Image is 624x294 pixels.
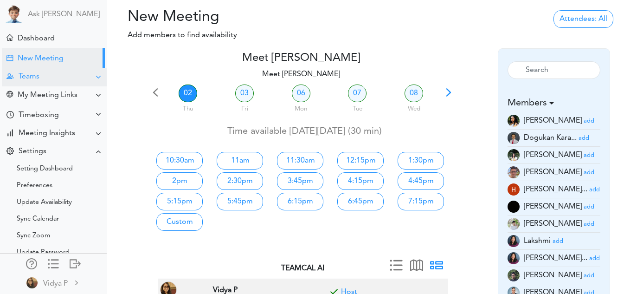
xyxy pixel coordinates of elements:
[508,269,520,281] img: 8vEyMtkel0rR4AAAAASUVORK5CYII=
[524,255,587,262] span: [PERSON_NAME]...
[584,203,594,210] a: add
[17,167,73,171] div: Setting Dashboard
[17,200,72,205] div: Update Availability
[19,111,59,120] div: Timeboxing
[43,278,68,289] div: Vidya P
[508,183,520,196] img: AHqZkVmA8mTSAAAAAElFTkSuQmCC
[508,218,520,230] img: MTI3iChtQ3gAAAABJRU5ErkJggg==
[508,250,601,267] li: Head of Product (lakshmi@teamcalendar.ai)
[17,183,52,188] div: Preferences
[508,115,520,127] img: wktLqiEerNXlgAAAABJRU5ErkJggg==
[281,265,324,272] strong: TEAMCAL AI
[348,85,367,102] a: 07
[398,193,444,210] a: 7:15pm
[553,10,613,28] a: Attendees: All
[524,186,587,193] span: [PERSON_NAME]...
[405,85,423,102] a: 08
[48,258,59,268] div: Show only icons
[508,132,520,144] img: Z
[508,235,520,247] img: 9k=
[6,55,13,61] div: Create Meeting
[584,151,594,159] a: add
[217,193,263,210] a: 5:45pm
[235,85,254,102] a: 03
[584,221,594,227] small: add
[524,169,582,176] span: [PERSON_NAME]
[156,152,203,170] a: 10:30am
[18,91,77,100] div: My Meeting Links
[19,129,75,138] div: Meeting Insights
[156,193,203,210] a: 5:15pm
[589,186,600,193] a: add
[584,152,594,158] small: add
[217,101,272,114] div: Fri
[584,204,594,210] small: add
[584,220,594,228] a: add
[584,273,594,279] small: add
[584,117,594,124] a: add
[17,234,50,238] div: Sync Zoom
[217,172,263,190] a: 2:30pm
[524,237,551,245] span: Lakshmi
[26,277,38,288] img: 2Q==
[217,152,263,170] a: 11am
[508,233,601,250] li: Head of Product (lakshmicchava@gmail.com)
[179,85,197,102] a: 02
[589,255,600,262] a: add
[579,134,589,142] a: add
[398,152,444,170] a: 1:30pm
[5,5,23,23] img: Powered by TEAMCAL AI
[227,127,382,136] span: Time available [DATE][DATE] (30 min)
[524,134,577,142] span: Dogukan Kara...
[161,101,216,114] div: Thu
[589,255,600,261] small: add
[149,89,162,102] span: Previous 7 days
[508,112,601,130] li: Software Engineer (bhavi@teamcalendar.ai)
[1,272,106,293] a: Vidya P
[70,258,81,268] div: Log out
[508,164,601,181] li: Software Engineering Intern (georgeburin228@gmail.com)
[277,193,323,210] a: 6:15pm
[524,117,582,124] span: [PERSON_NAME]
[337,193,384,210] a: 6:45pm
[330,101,385,114] div: Tue
[508,98,601,109] h5: Members
[508,198,601,216] li: Employee (jagik22@gmail.com)
[6,91,13,100] div: Share Meeting Link
[442,89,455,102] span: Next 7 days
[524,203,582,210] span: [PERSON_NAME]
[524,151,582,159] span: [PERSON_NAME]
[274,101,328,114] div: Mon
[114,30,272,41] p: Add members to find availability
[589,187,600,193] small: add
[337,152,384,170] a: 12:15pm
[156,213,203,231] a: Custom
[508,216,601,233] li: Marketing Executive (jillian@teamcalendar.ai)
[277,152,323,170] a: 11:30am
[553,237,563,245] a: add
[584,169,594,176] a: add
[213,287,238,294] strong: Vidya P
[584,170,594,176] small: add
[149,69,453,80] p: Meet [PERSON_NAME]
[19,72,39,81] div: Teams
[508,61,601,79] input: Search
[579,135,589,141] small: add
[6,34,13,41] div: Meeting Dashboard
[17,250,70,255] div: Update Password
[398,172,444,190] a: 4:45pm
[508,149,520,161] img: Z
[149,52,453,65] h4: Meet [PERSON_NAME]
[17,217,59,222] div: Sync Calendar
[553,238,563,244] small: add
[508,166,520,178] img: 9Bcb3JAAAABklEQVQDAAUOJtYnTEKTAAAAAElFTkSuQmCC
[156,172,203,190] a: 2pm
[48,258,59,271] a: Change side menu
[584,118,594,124] small: add
[19,147,46,156] div: Settings
[277,172,323,190] a: 3:45pm
[508,267,601,284] li: Employee (lanhuichen001@gmail.com)
[524,272,582,279] span: [PERSON_NAME]
[508,147,601,164] li: Employee (emilym22003@gmail.com)
[508,130,601,147] li: Software QA Engineer (dogukankaraca06@hotmail.com)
